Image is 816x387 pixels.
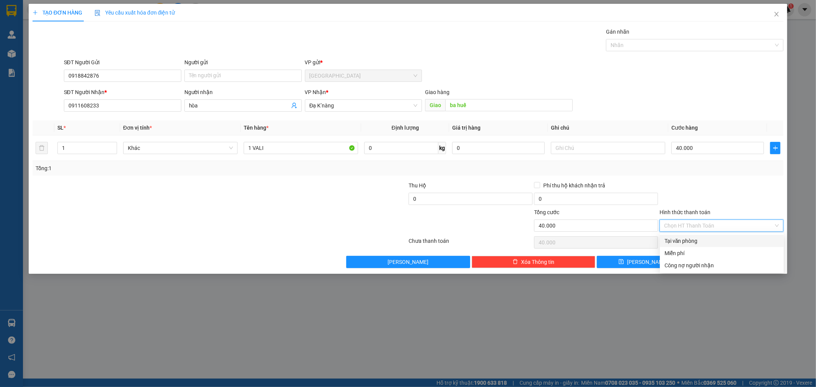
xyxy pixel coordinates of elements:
div: Cước gửi hàng sẽ được ghi vào công nợ của người nhận [660,259,784,272]
input: 0 [452,142,545,154]
span: Tổng cước [534,209,559,215]
div: Người nhận [184,88,302,96]
span: Định lượng [392,125,419,131]
span: user-add [291,102,297,109]
span: Thu Hộ [409,182,426,189]
span: Khác [128,142,233,154]
span: [PERSON_NAME] [388,258,428,266]
div: SĐT Người Gửi [64,58,181,67]
button: save[PERSON_NAME] [597,256,689,268]
span: Cước hàng [671,125,698,131]
span: Sài Gòn [309,70,418,81]
span: Phí thu hộ khách nhận trả [540,181,608,190]
div: Chưa thanh toán [408,237,534,250]
input: Ghi Chú [551,142,665,154]
button: Close [766,4,787,25]
span: Yêu cầu xuất hóa đơn điện tử [94,10,175,16]
th: Ghi chú [548,120,668,135]
div: Công nợ người nhận [665,261,779,270]
button: plus [770,142,780,154]
span: Đạ K’nàng [309,100,418,111]
span: Giao [425,99,445,111]
div: Miễn phí [665,249,779,257]
span: Đơn vị tính [123,125,152,131]
span: [PERSON_NAME] [627,258,668,266]
span: save [619,259,624,265]
span: TẠO ĐƠN HÀNG [33,10,82,16]
button: deleteXóa Thông tin [472,256,596,268]
button: delete [36,142,48,154]
input: Dọc đường [445,99,573,111]
label: Hình thức thanh toán [660,209,710,215]
span: Tên hàng [244,125,269,131]
div: Tại văn phòng [665,237,779,245]
button: [PERSON_NAME] [346,256,470,268]
img: icon [94,10,101,16]
span: VP Nhận [305,89,326,95]
span: Giao hàng [425,89,450,95]
span: plus [33,10,38,15]
label: Gán nhãn [606,29,629,35]
span: plus [770,145,780,151]
div: Người gửi [184,58,302,67]
div: SĐT Người Nhận [64,88,181,96]
div: Tổng: 1 [36,164,315,172]
span: Giá trị hàng [452,125,480,131]
div: VP gửi [305,58,422,67]
span: close [774,11,780,17]
span: kg [438,142,446,154]
input: VD: Bàn, Ghế [244,142,358,154]
span: delete [513,259,518,265]
span: SL [57,125,64,131]
span: Xóa Thông tin [521,258,554,266]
